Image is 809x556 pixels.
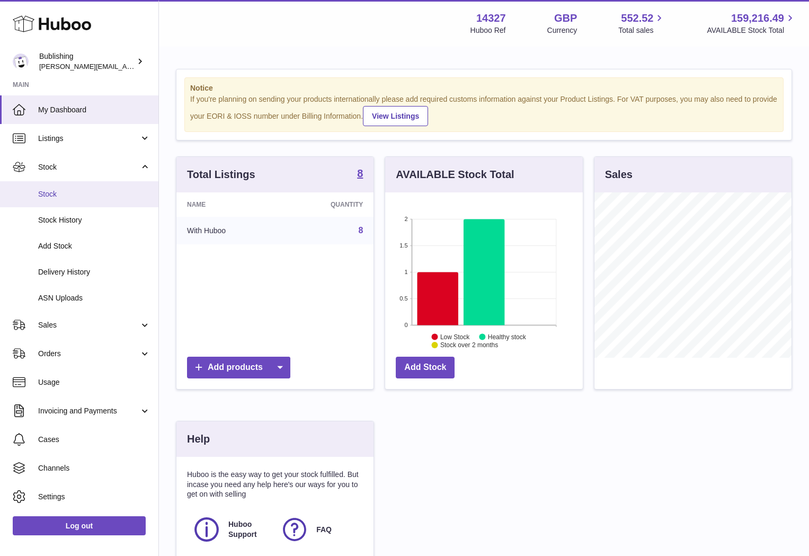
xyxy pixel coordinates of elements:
[38,134,139,144] span: Listings
[358,226,363,235] a: 8
[38,189,150,199] span: Stock
[488,333,527,340] text: Healthy stock
[400,295,408,302] text: 0.5
[38,105,150,115] span: My Dashboard
[396,357,455,378] a: Add Stock
[190,94,778,126] div: If you're planning on sending your products internationally please add required customs informati...
[187,357,290,378] a: Add products
[38,492,150,502] span: Settings
[731,11,784,25] span: 159,216.49
[621,11,653,25] span: 552.52
[38,293,150,303] span: ASN Uploads
[547,25,577,36] div: Currency
[38,435,150,445] span: Cases
[470,25,506,36] div: Huboo Ref
[39,62,212,70] span: [PERSON_NAME][EMAIL_ADDRESS][DOMAIN_NAME]
[405,216,408,222] text: 2
[396,167,514,182] h3: AVAILABLE Stock Total
[228,519,269,540] span: Huboo Support
[176,192,280,217] th: Name
[280,192,374,217] th: Quantity
[38,349,139,359] span: Orders
[440,333,470,340] text: Low Stock
[38,406,139,416] span: Invoicing and Payments
[38,320,139,330] span: Sales
[190,83,778,93] strong: Notice
[363,106,428,126] a: View Listings
[280,515,358,544] a: FAQ
[38,463,150,473] span: Channels
[176,217,280,244] td: With Huboo
[13,54,29,69] img: hamza@bublishing.com
[192,515,270,544] a: Huboo Support
[476,11,506,25] strong: 14327
[405,322,408,328] text: 0
[38,215,150,225] span: Stock History
[357,168,363,181] a: 8
[187,432,210,446] h3: Help
[618,11,665,36] a: 552.52 Total sales
[38,267,150,277] span: Delivery History
[39,51,135,72] div: Bublishing
[38,241,150,251] span: Add Stock
[707,25,796,36] span: AVAILABLE Stock Total
[605,167,633,182] h3: Sales
[38,162,139,172] span: Stock
[707,11,796,36] a: 159,216.49 AVAILABLE Stock Total
[618,25,665,36] span: Total sales
[13,516,146,535] a: Log out
[405,269,408,275] text: 1
[316,525,332,535] span: FAQ
[187,470,363,500] p: Huboo is the easy way to get your stock fulfilled. But incase you need any help here's our ways f...
[440,341,498,349] text: Stock over 2 months
[38,377,150,387] span: Usage
[554,11,577,25] strong: GBP
[400,242,408,249] text: 1.5
[357,168,363,179] strong: 8
[187,167,255,182] h3: Total Listings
